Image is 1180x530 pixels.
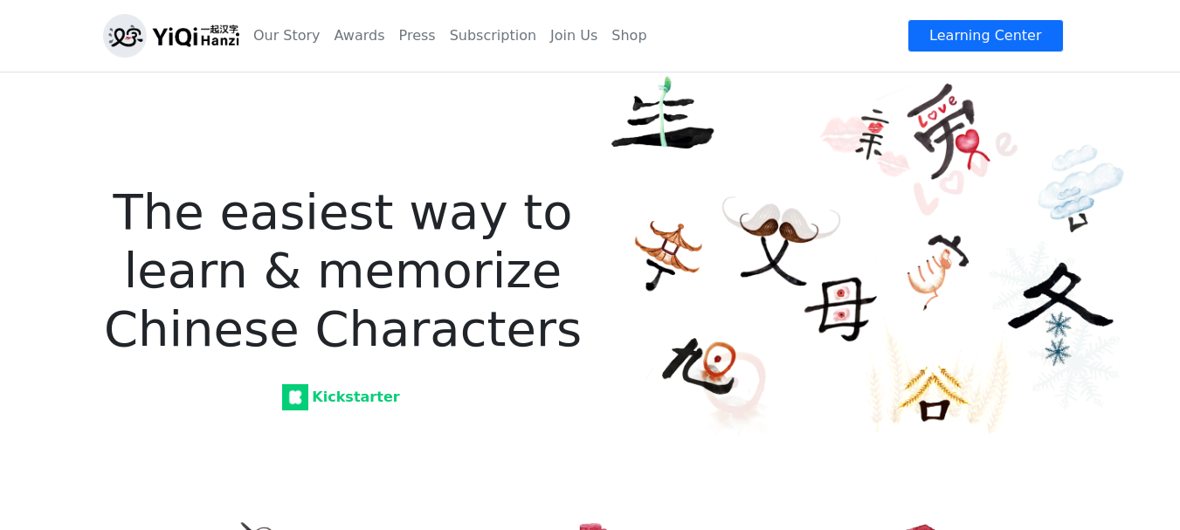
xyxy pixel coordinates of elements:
a: Learning Center [907,19,1063,52]
a: Join Us [543,18,604,53]
a: Our Story [246,18,328,53]
a: Shop [604,18,653,53]
a: Subscription [443,18,543,53]
img: Kickstarter [282,384,308,410]
a: Press [392,18,443,53]
a: Kickstarter [103,380,580,415]
img: YiQi Hanzi [601,72,1126,435]
strong: Kickstarter [286,389,399,405]
h1: The easiest way to learn & memorize Chinese Characters [103,78,583,359]
img: logo_h.png [103,14,239,58]
a: Awards [328,18,392,53]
